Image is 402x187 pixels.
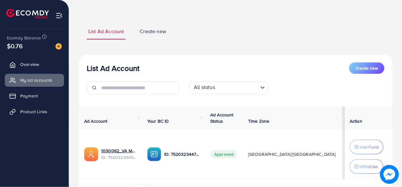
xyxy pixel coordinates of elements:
[101,148,137,161] div: <span class='underline'>1030062_VA Mart_1750961786112</span></br>7520323549103292433
[350,140,383,154] button: Add Fund
[248,151,336,157] span: [GEOGRAPHIC_DATA]/[GEOGRAPHIC_DATA]
[7,35,41,41] span: Ecomdy Balance
[193,82,216,92] span: All status
[350,118,362,124] span: Action
[5,90,64,102] a: Payment
[147,118,169,124] span: Your BC ID
[84,118,108,124] span: Ad Account
[20,61,39,67] span: Overview
[55,43,62,50] img: image
[20,108,47,115] span: Product Links
[217,83,258,92] input: Search for option
[164,150,200,158] p: ID: 7520323447080386577
[101,154,137,161] span: ID: 7520323549103292433
[147,147,161,161] img: ic-ba-acc.ded83a64.svg
[359,143,379,151] p: Add Fund
[20,77,52,83] span: My ad accounts
[349,62,384,74] button: Create new
[20,93,38,99] span: Payment
[210,150,237,158] span: Approved
[6,37,23,55] span: $0.76
[5,74,64,86] a: My ad accounts
[248,118,269,124] span: Time Zone
[189,81,268,94] div: Search for option
[101,148,137,154] a: 1030062_VA Mart_1750961786112
[87,64,139,73] h3: List Ad Account
[55,12,63,19] img: menu
[6,9,49,19] img: logo
[382,167,397,182] img: image
[359,163,378,170] p: Withdraw
[140,28,166,35] span: Create new
[210,112,234,124] span: Ad Account Status
[88,28,124,35] span: List Ad Account
[5,58,64,71] a: Overview
[5,105,64,118] a: Product Links
[84,147,98,161] img: ic-ads-acc.e4c84228.svg
[355,65,378,71] span: Create new
[350,159,383,174] button: Withdraw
